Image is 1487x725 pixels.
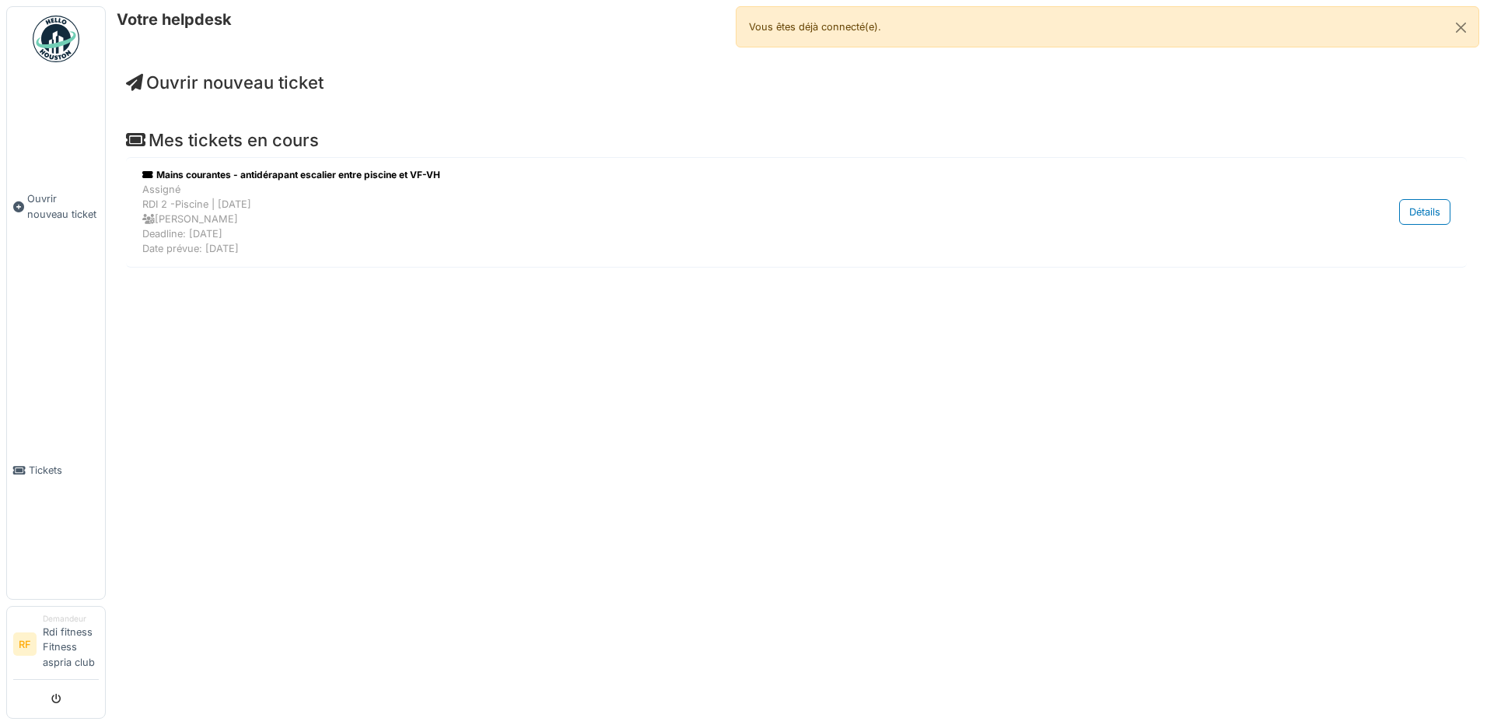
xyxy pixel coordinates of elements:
[126,72,324,93] a: Ouvrir nouveau ticket
[43,613,99,625] div: Demandeur
[7,71,105,342] a: Ouvrir nouveau ticket
[7,342,105,599] a: Tickets
[736,6,1479,47] div: Vous êtes déjà connecté(e).
[33,16,79,62] img: Badge_color-CXgf-gQk.svg
[1443,7,1478,48] button: Close
[142,182,1260,257] div: Assigné RDI 2 -Piscine | [DATE] [PERSON_NAME] Deadline: [DATE] Date prévue: [DATE]
[13,632,37,656] li: RF
[1399,199,1450,225] div: Détails
[126,130,1467,150] h4: Mes tickets en cours
[43,613,99,676] li: Rdi fitness Fitness aspria club
[27,191,99,221] span: Ouvrir nouveau ticket
[142,168,1260,182] div: Mains courantes - antidérapant escalier entre piscine et VF-VH
[138,164,1454,261] a: Mains courantes - antidérapant escalier entre piscine et VF-VH AssignéRDI 2 -Piscine | [DATE] [PE...
[29,463,99,478] span: Tickets
[117,10,232,29] h6: Votre helpdesk
[13,613,99,680] a: RF DemandeurRdi fitness Fitness aspria club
